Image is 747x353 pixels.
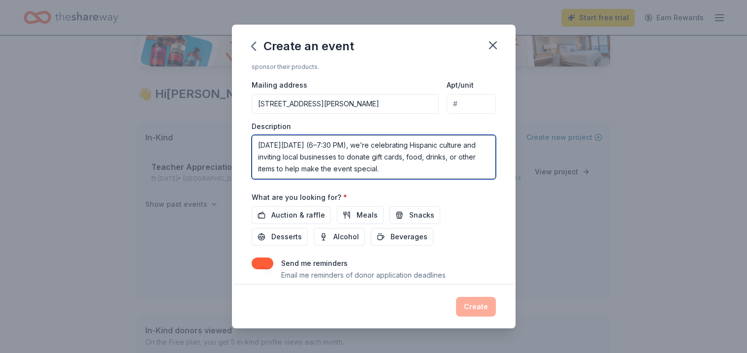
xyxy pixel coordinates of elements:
p: Email me reminders of donor application deadlines [281,269,446,281]
label: Apt/unit [447,80,474,90]
span: Meals [357,209,378,221]
button: Desserts [252,228,308,246]
textarea: [DATE][DATE] (6–7:30 PM), we’re celebrating Hispanic culture and inviting local businesses to don... [252,135,496,179]
label: Send me reminders [281,259,348,267]
button: Alcohol [314,228,365,246]
button: Meals [337,206,384,224]
span: Alcohol [333,231,359,243]
span: Snacks [409,209,434,221]
span: Auction & raffle [271,209,325,221]
button: Beverages [371,228,433,246]
button: Snacks [390,206,440,224]
span: Desserts [271,231,302,243]
label: Mailing address [252,80,307,90]
div: Create an event [252,38,354,54]
label: What are you looking for? [252,193,347,202]
input: Enter a US address [252,94,439,114]
label: Description [252,122,291,131]
span: Beverages [390,231,427,243]
input: # [447,94,495,114]
button: Auction & raffle [252,206,331,224]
